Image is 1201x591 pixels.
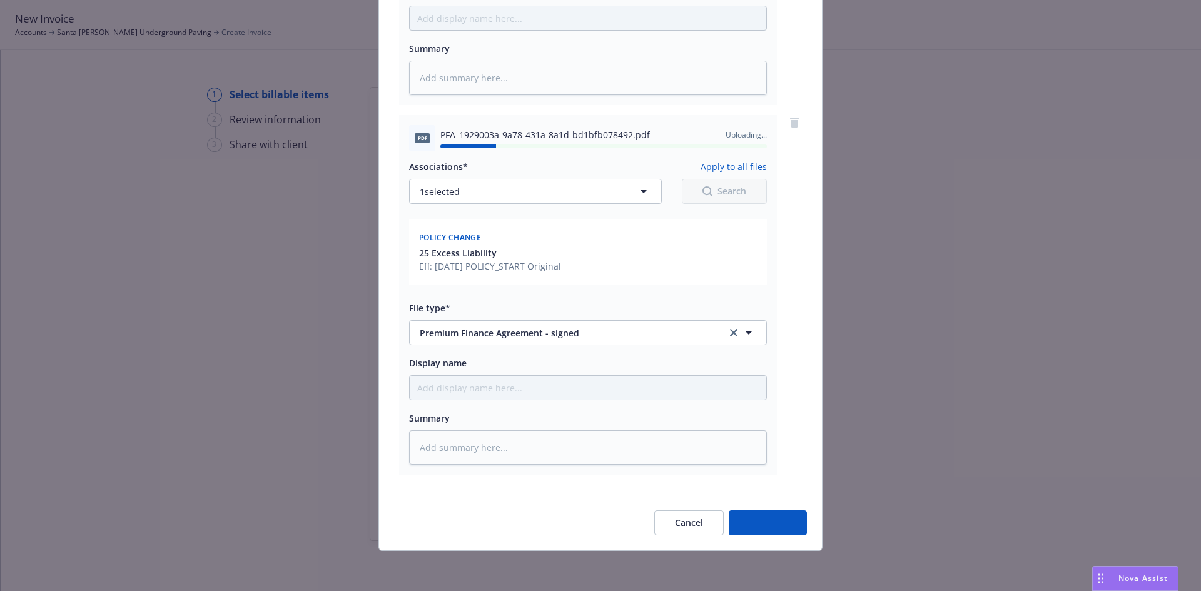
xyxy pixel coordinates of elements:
span: Premium Finance Agreement - signed [420,326,709,340]
button: Nova Assist [1092,566,1178,591]
span: Add files [749,517,786,528]
button: Cancel [654,510,724,535]
input: Add display name here... [410,6,766,30]
button: 1selected [409,179,662,204]
span: Associations* [409,161,468,173]
input: Add display name here... [410,376,766,400]
span: Summary [409,43,450,54]
button: Premium Finance Agreement - signedclear selection [409,320,767,345]
div: Drag to move [1093,567,1108,590]
span: Summary [409,412,450,424]
a: remove [787,115,802,130]
span: Nova Assist [1118,573,1168,583]
button: Add files [729,510,807,535]
span: Policy change [419,232,481,243]
span: PFA_1929003a-9a78-431a-8a1d-bd1bfb078492.pdf [440,128,650,141]
span: Eff: [DATE] POLICY_START Original [419,260,561,273]
button: 25 Excess Liability [419,246,561,260]
span: Display name [409,357,467,369]
a: clear selection [726,325,741,340]
span: Uploading... [726,129,767,140]
span: Cancel [675,517,703,528]
span: File type* [409,302,450,314]
span: 1 selected [420,185,460,198]
span: 25 Excess Liability [419,246,497,260]
span: pdf [415,133,430,143]
button: Apply to all files [701,159,767,174]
